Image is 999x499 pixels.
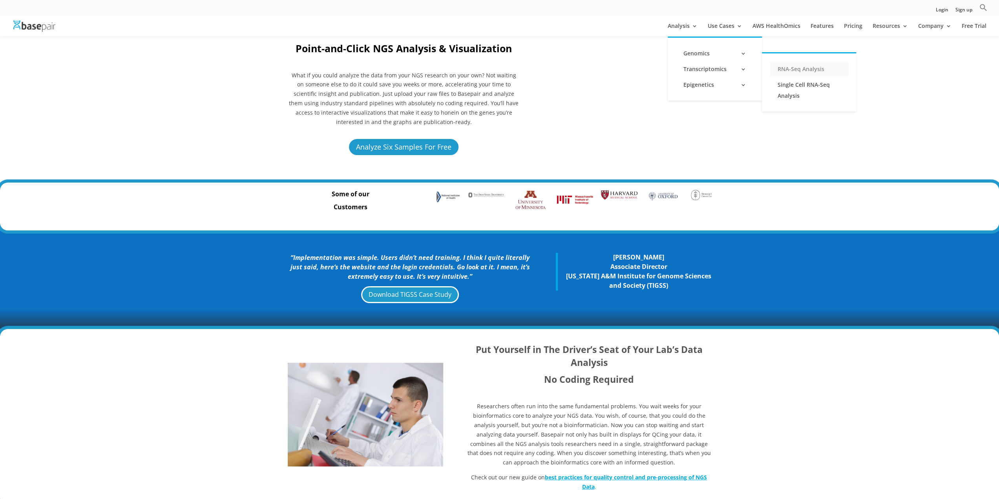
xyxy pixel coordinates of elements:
a: Epigenetics [676,77,754,93]
a: Single Cell RNA-Seq Analysis [770,77,848,104]
a: best practices for quality control and pre-processing of NGS Data. [545,473,707,490]
span: in on the genes you’re interested in and the graphs are publication-ready. [336,109,512,126]
img: Basepair [13,20,55,32]
strong: Point-and-Click NGS Analysis & Visualization [296,42,512,55]
iframe: Drift Widget Chat Controller [848,442,990,490]
a: Download TIGSS Case Study [361,286,459,303]
a: Use Cases [708,23,742,37]
a: Analysis [668,23,698,37]
a: Sign up [955,7,972,16]
a: Free Trial [962,23,986,37]
a: Login [936,7,948,16]
p: What if you could analyze the data from your NGS research on your own? Not waiting on someone els... [288,71,520,127]
p: Check out our new guide on [466,473,711,492]
a: Genomics [676,46,754,61]
a: Features [811,23,834,37]
a: Analyze Six Samples For Free [348,138,460,156]
strong: [US_STATE] A&M Institute for Genome Sciences and Society (TIGSS) [566,272,711,290]
img: Lab data analysis [288,363,443,466]
p: Researchers often run into the same fundamental problems. You wait weeks for your bioinformatics ... [466,402,711,473]
a: AWS HealthOmics [752,23,800,37]
b: No Coding Required [544,373,634,386]
b: Put Yourself in The Driver’s Seat of Your Lab’s Data Analysis [475,343,702,369]
a: RNA-Seq Analysis [770,61,848,77]
strong: Customers [334,203,367,211]
a: Company [918,23,952,37]
a: Resources [873,23,908,37]
a: Pricing [844,23,862,37]
i: “Implementation was simple. Users didn’t need training. I think I quite literally just said, here... [290,253,530,281]
svg: Search [979,4,987,11]
a: Transcriptomics [676,61,754,77]
strong: best practices for quality control and pre-processing of NGS Data [545,473,707,490]
iframe: Basepair - NGS Analysis Simplified [542,23,734,131]
strong: Associate Director [610,262,667,271]
strong: Some of our [332,190,369,198]
strong: [PERSON_NAME] [613,253,664,261]
a: Search Icon Link [979,4,987,16]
